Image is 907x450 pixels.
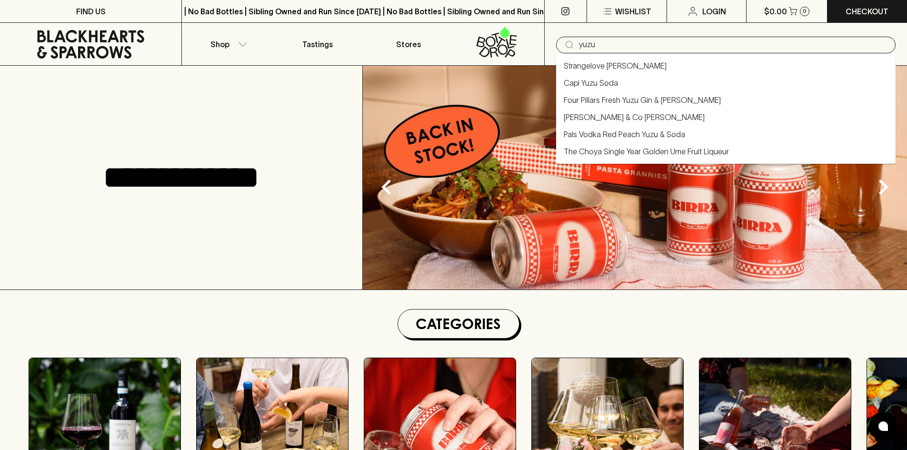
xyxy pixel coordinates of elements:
[402,313,515,334] h1: Categories
[846,6,888,17] p: Checkout
[564,94,721,106] a: Four Pillars Fresh Yuzu Gin & [PERSON_NAME]
[182,23,272,65] button: Shop
[210,39,229,50] p: Shop
[564,146,729,157] a: The Choya Single Year Golden Ume Fruit Liqueur
[272,23,363,65] a: Tastings
[76,6,106,17] p: FIND US
[615,6,651,17] p: Wishlist
[564,77,618,89] a: Capi Yuzu Soda
[564,129,685,140] a: Pals Vodka Red Peach Yuzu & Soda
[803,9,807,14] p: 0
[878,421,888,431] img: bubble-icon
[564,111,705,123] a: [PERSON_NAME] & Co [PERSON_NAME]
[363,23,454,65] a: Stores
[302,39,333,50] p: Tastings
[702,6,726,17] p: Login
[396,39,421,50] p: Stores
[368,168,406,206] button: Previous
[564,60,667,71] a: Strangelove [PERSON_NAME]
[579,37,888,52] input: Try "Pinot noir"
[764,6,787,17] p: $0.00
[864,168,902,206] button: Next
[363,66,907,290] img: optimise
